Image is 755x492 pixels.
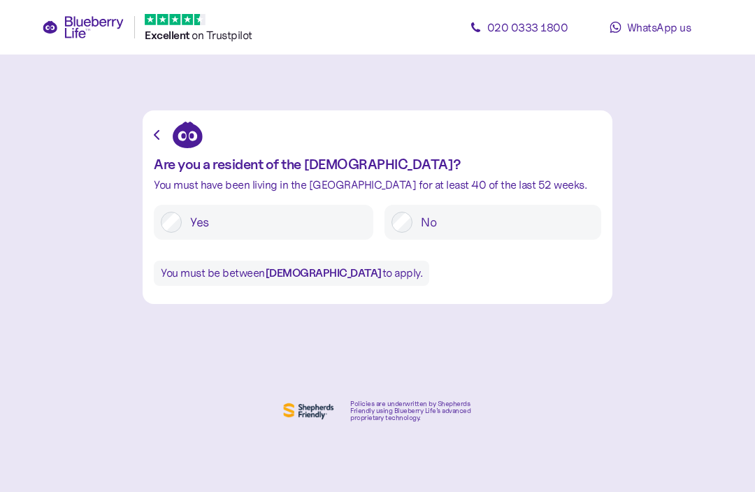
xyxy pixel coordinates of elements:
[265,266,382,280] b: [DEMOGRAPHIC_DATA]
[145,29,192,42] span: Excellent ️
[280,400,336,422] img: Shephers Friendly
[182,212,366,233] label: Yes
[350,400,475,421] div: Policies are underwritten by Shepherds Friendly using Blueberry Life’s advanced proprietary techn...
[154,157,601,172] div: Are you a resident of the [DEMOGRAPHIC_DATA]?
[456,13,582,41] a: 020 0333 1800
[154,261,429,286] div: You must be between to apply.
[627,20,691,34] span: WhatsApp us
[192,28,252,42] span: on Trustpilot
[412,212,594,233] label: No
[154,179,601,191] div: You must have been living in the [GEOGRAPHIC_DATA] for at least 40 of the last 52 weeks.
[587,13,713,41] a: WhatsApp us
[487,20,568,34] span: 020 0333 1800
